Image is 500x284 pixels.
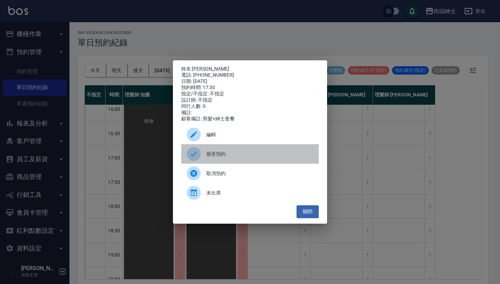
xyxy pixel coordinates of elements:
[192,66,229,71] a: [PERSON_NAME]
[206,150,313,158] span: 接受預約
[206,131,313,138] span: 編輯
[181,144,319,164] div: 接受預約
[181,183,319,203] div: 未出席
[181,72,319,78] div: 電話: [PHONE_NUMBER]
[181,116,319,122] div: 顧客備註: 剪髮+紳士套餐
[206,189,313,197] span: 未出席
[181,164,319,183] div: 取消預約
[181,66,319,72] p: 姓名:
[181,125,319,144] div: 編輯
[206,170,313,177] span: 取消預約
[297,205,319,218] button: 關閉
[181,91,319,97] div: 指定/不指定: 不指定
[181,97,319,103] div: 設計師: 不指定
[181,85,319,91] div: 預約時間: 17:30
[181,78,319,85] div: 日期: [DATE]
[181,103,319,110] div: 同行人數: 0
[181,110,319,116] div: 備註:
